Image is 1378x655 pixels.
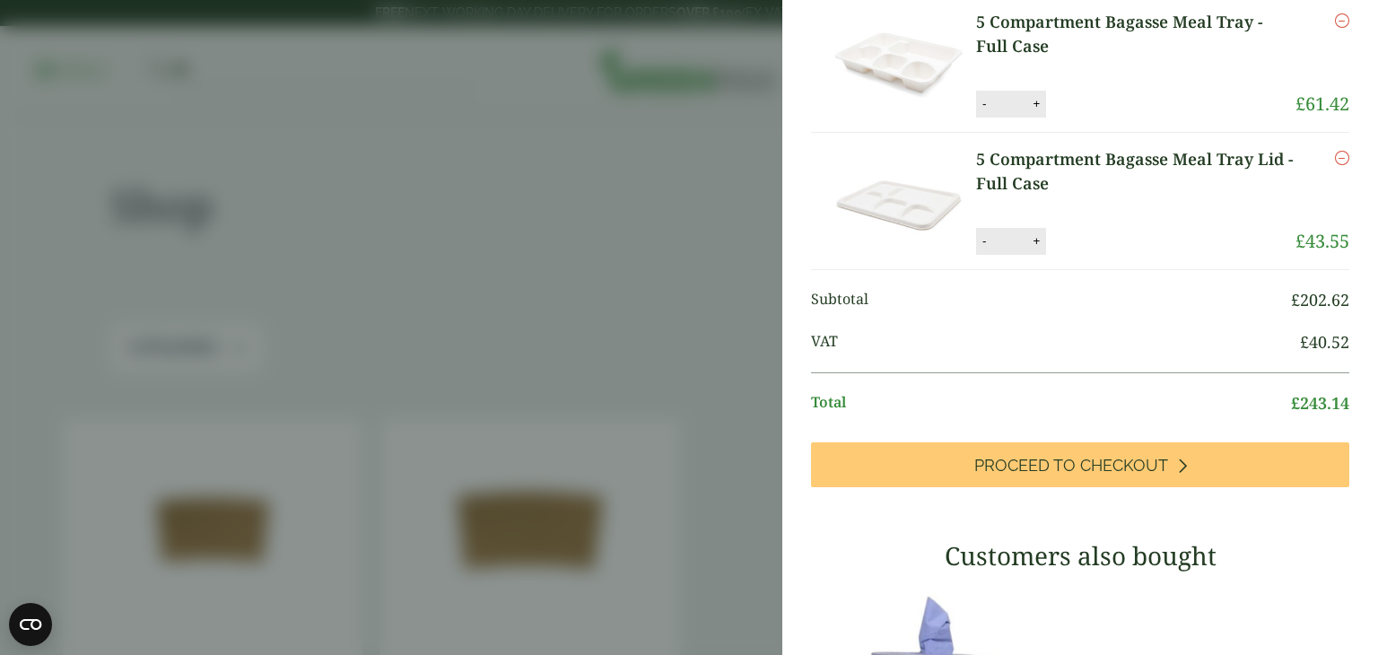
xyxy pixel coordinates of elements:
[1291,289,1349,310] bdi: 202.62
[1291,392,1349,414] bdi: 243.14
[9,603,52,646] button: Open CMP widget
[811,330,1300,354] span: VAT
[1291,392,1300,414] span: £
[976,147,1295,196] a: 5 Compartment Bagasse Meal Tray Lid - Full Case
[1295,92,1349,116] bdi: 61.42
[977,96,991,111] button: -
[1295,229,1349,253] bdi: 43.55
[1291,289,1300,310] span: £
[1295,92,1305,116] span: £
[977,233,991,249] button: -
[811,541,1349,572] h3: Customers also bought
[976,10,1295,58] a: 5 Compartment Bagasse Meal Tray - Full Case
[1300,331,1309,353] span: £
[811,288,1291,312] span: Subtotal
[1027,96,1045,111] button: +
[1295,229,1305,253] span: £
[1335,147,1349,169] a: Remove this item
[811,391,1291,415] span: Total
[1300,331,1349,353] bdi: 40.52
[1335,10,1349,31] a: Remove this item
[811,442,1349,487] a: Proceed to Checkout
[974,456,1168,476] span: Proceed to Checkout
[1027,233,1045,249] button: +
